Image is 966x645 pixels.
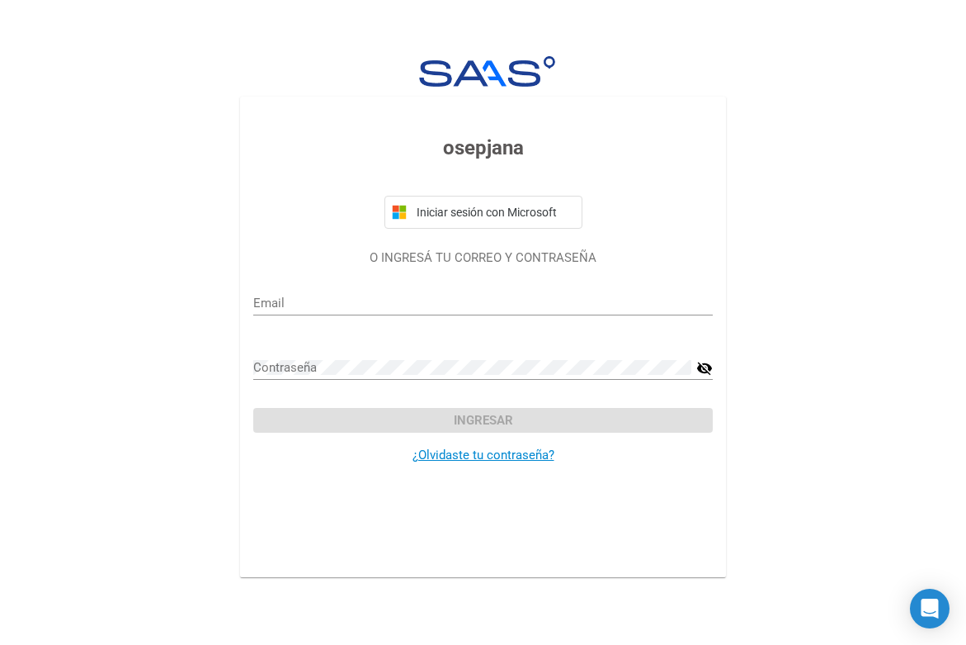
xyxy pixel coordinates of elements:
[384,196,582,229] button: Iniciar sesión con Microsoft
[253,249,713,268] p: O INGRESÁ TU CORREO Y CONTRASEÑA
[696,358,713,378] mat-icon: visibility_off
[253,133,713,163] h3: osepjana
[412,448,554,462] a: ¿Olvidaste tu contraseña?
[253,408,713,433] button: Ingresar
[910,589,950,628] div: Open Intercom Messenger
[413,206,575,219] span: Iniciar sesión con Microsoft
[454,413,513,428] span: Ingresar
